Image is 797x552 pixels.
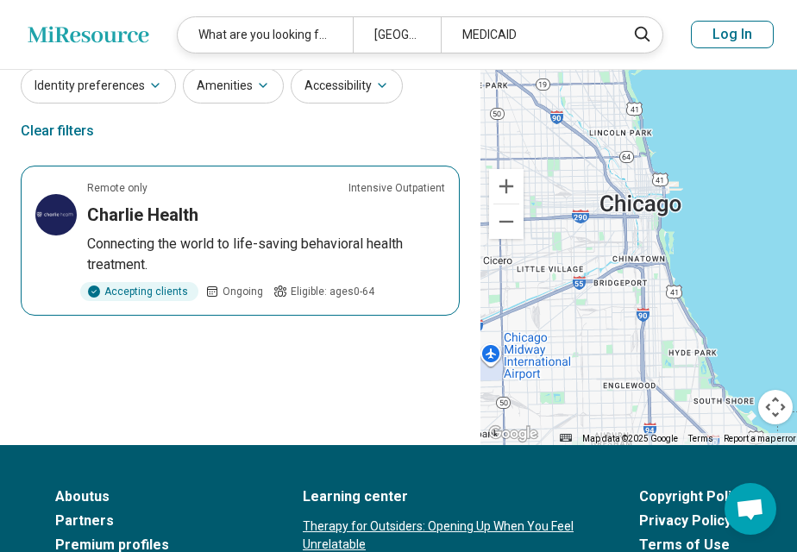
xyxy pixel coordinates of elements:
[489,204,524,239] button: Zoom out
[291,284,374,299] span: Eligible: ages 0-64
[55,511,284,531] a: Partners
[639,511,746,531] a: Privacy Policy
[560,434,572,442] button: Keyboard shortcuts
[21,110,94,152] div: Clear filters
[485,423,542,445] img: Google
[441,17,616,53] div: MEDICAID
[87,203,198,227] h3: Charlie Health
[725,483,776,535] div: Open chat
[223,284,263,299] span: Ongoing
[489,169,524,204] button: Zoom in
[691,21,774,48] button: Log In
[183,68,284,103] button: Amenities
[55,486,284,507] a: Aboutus
[348,180,445,196] p: Intensive Outpatient
[87,234,445,275] p: Connecting the world to life-saving behavioral health treatment.
[80,282,198,301] div: Accepting clients
[639,486,746,507] a: Copyright Policy
[21,68,176,103] button: Identity preferences
[724,434,796,443] a: Report a map error
[87,180,147,196] p: Remote only
[485,423,542,445] a: Open this area in Google Maps (opens a new window)
[758,390,793,424] button: Map camera controls
[353,17,441,53] div: [GEOGRAPHIC_DATA]
[688,434,713,443] a: Terms (opens in new tab)
[178,17,353,53] div: What are you looking for?
[582,434,678,443] span: Map data ©2025 Google
[303,486,620,507] a: Learning center
[291,68,403,103] button: Accessibility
